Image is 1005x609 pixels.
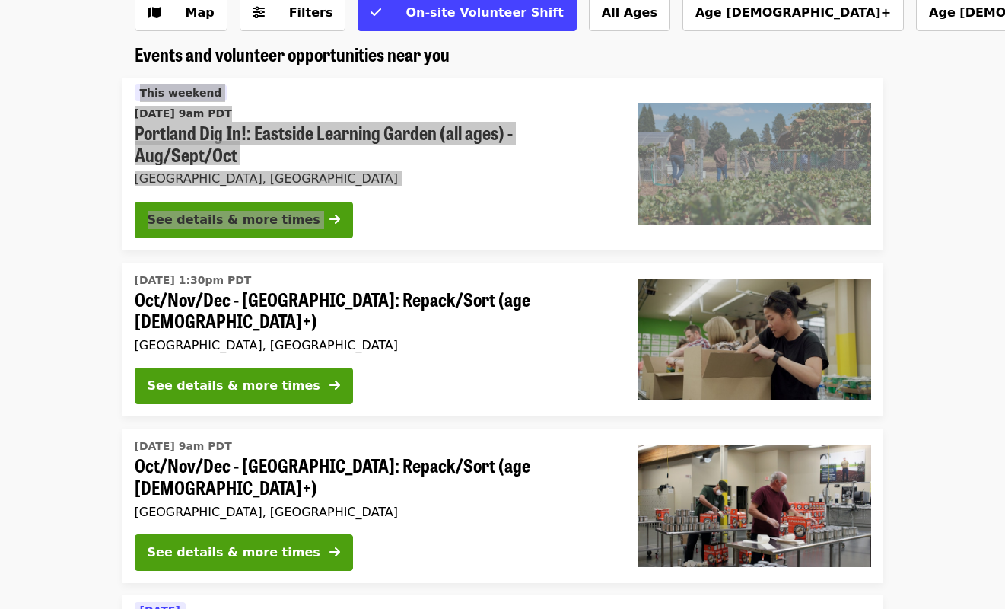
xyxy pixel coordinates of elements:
[405,5,563,20] span: On-site Volunteer Shift
[329,378,340,393] i: arrow-right icon
[135,368,353,404] button: See details & more times
[148,211,320,229] div: See details & more times
[329,545,340,560] i: arrow-right icon
[135,106,232,122] time: [DATE] 9am PDT
[122,263,883,417] a: See details for "Oct/Nov/Dec - Portland: Repack/Sort (age 8+)"
[135,40,450,67] span: Events and volunteer opportunities near you
[135,202,353,238] button: See details & more times
[135,438,232,454] time: [DATE] 9am PDT
[122,78,883,250] a: See details for "Portland Dig In!: Eastside Learning Garden (all ages) - Aug/Sept/Oct"
[135,505,614,519] div: [GEOGRAPHIC_DATA], [GEOGRAPHIC_DATA]
[135,534,353,571] button: See details & more times
[135,171,614,186] div: [GEOGRAPHIC_DATA], [GEOGRAPHIC_DATA]
[135,289,614,333] span: Oct/Nov/Dec - [GEOGRAPHIC_DATA]: Repack/Sort (age [DEMOGRAPHIC_DATA]+)
[135,273,252,289] time: [DATE] 1:30pm PDT
[135,122,614,166] span: Portland Dig In!: Eastside Learning Garden (all ages) - Aug/Sept/Oct
[329,212,340,227] i: arrow-right icon
[289,5,333,20] span: Filters
[638,103,871,225] img: Portland Dig In!: Eastside Learning Garden (all ages) - Aug/Sept/Oct organized by Oregon Food Bank
[371,5,381,20] i: check icon
[135,338,614,352] div: [GEOGRAPHIC_DATA], [GEOGRAPHIC_DATA]
[140,87,222,99] span: This weekend
[638,445,871,567] img: Oct/Nov/Dec - Portland: Repack/Sort (age 16+) organized by Oregon Food Bank
[186,5,215,20] span: Map
[148,377,320,395] div: See details & more times
[148,5,161,20] i: map icon
[253,5,265,20] i: sliders-h icon
[638,279,871,400] img: Oct/Nov/Dec - Portland: Repack/Sort (age 8+) organized by Oregon Food Bank
[135,454,614,499] span: Oct/Nov/Dec - [GEOGRAPHIC_DATA]: Repack/Sort (age [DEMOGRAPHIC_DATA]+)
[148,544,320,562] div: See details & more times
[122,429,883,583] a: See details for "Oct/Nov/Dec - Portland: Repack/Sort (age 16+)"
